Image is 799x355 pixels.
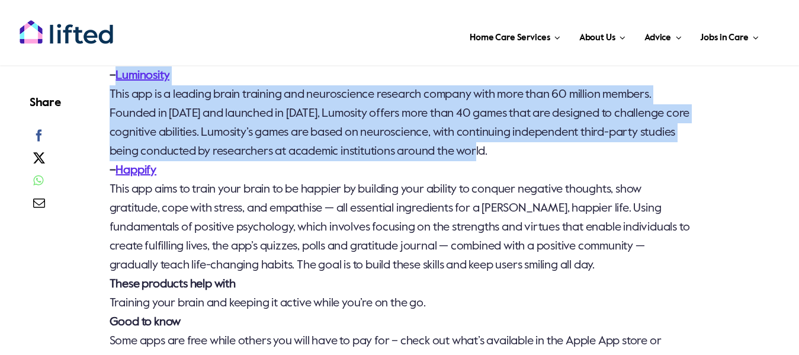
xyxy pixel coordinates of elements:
a: Jobs in Care [697,18,762,53]
a: Advice [641,18,685,53]
strong: – [110,70,170,82]
h4: Share [30,95,60,111]
a: lifted-logo [19,20,114,31]
a: Luminosity [115,70,169,82]
span: Home Care Services [470,28,550,47]
span: Jobs in Care [700,28,748,47]
span: Advice [644,28,671,47]
nav: Main Menu [148,18,762,53]
a: Facebook [30,127,48,150]
a: Happify [115,165,156,177]
a: About Us [576,18,629,53]
strong: – [110,165,156,177]
a: WhatsApp [30,172,46,195]
a: Email [30,195,48,218]
a: X [30,150,48,172]
span: About Us [579,28,615,47]
a: Home Care Services [466,18,564,53]
strong: These products help with [110,279,236,290]
strong: Good to know [110,316,181,328]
